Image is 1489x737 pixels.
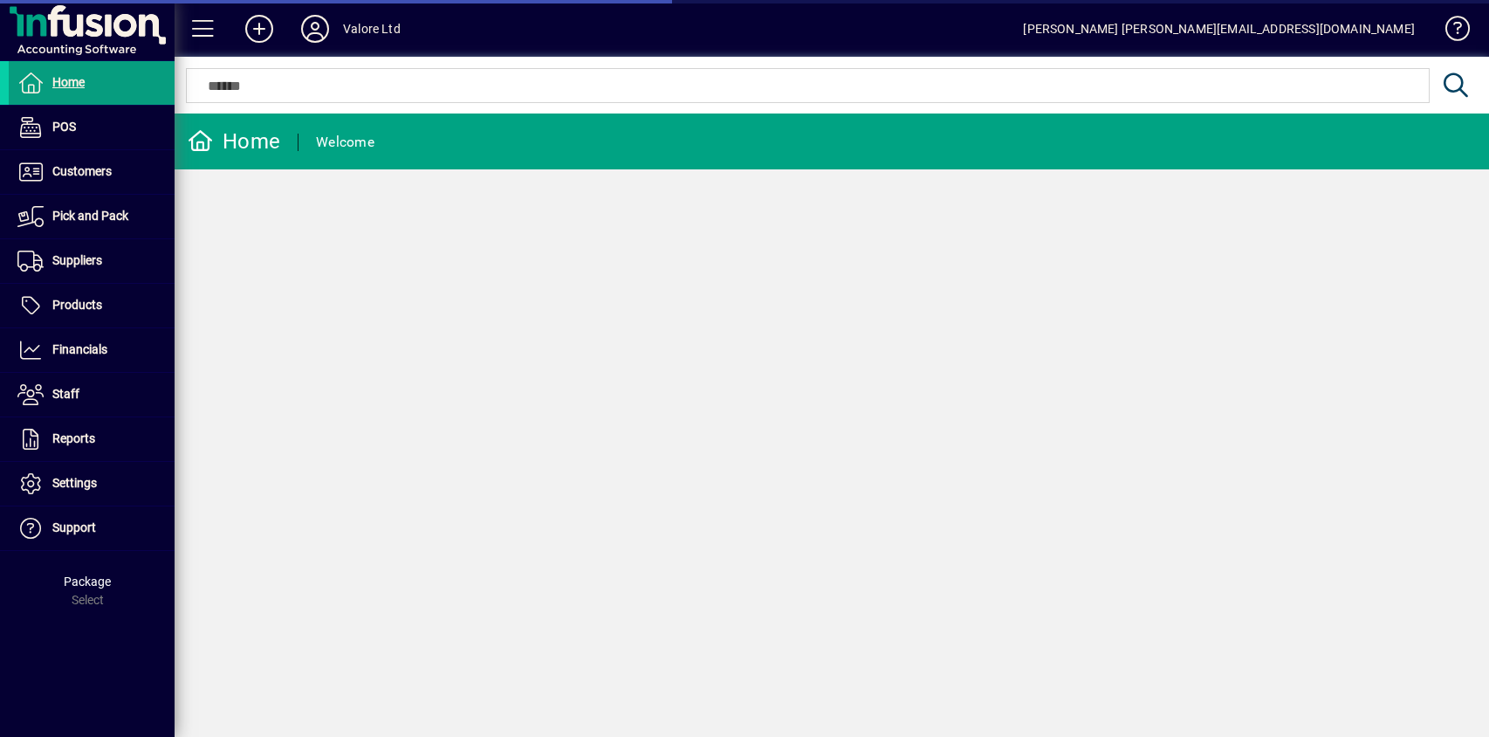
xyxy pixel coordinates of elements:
[9,462,175,506] a: Settings
[9,150,175,194] a: Customers
[52,120,76,134] span: POS
[9,417,175,461] a: Reports
[52,520,96,534] span: Support
[52,298,102,312] span: Products
[9,284,175,327] a: Products
[1432,3,1467,60] a: Knowledge Base
[64,575,111,589] span: Package
[9,106,175,149] a: POS
[1023,15,1415,43] div: [PERSON_NAME] [PERSON_NAME][EMAIL_ADDRESS][DOMAIN_NAME]
[52,431,95,445] span: Reports
[188,127,280,155] div: Home
[343,15,401,43] div: Valore Ltd
[231,13,287,45] button: Add
[52,342,107,356] span: Financials
[316,128,374,156] div: Welcome
[52,209,128,223] span: Pick and Pack
[52,476,97,490] span: Settings
[9,239,175,283] a: Suppliers
[287,13,343,45] button: Profile
[52,75,85,89] span: Home
[9,195,175,238] a: Pick and Pack
[52,164,112,178] span: Customers
[52,253,102,267] span: Suppliers
[52,387,79,401] span: Staff
[9,506,175,550] a: Support
[9,328,175,372] a: Financials
[9,373,175,417] a: Staff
